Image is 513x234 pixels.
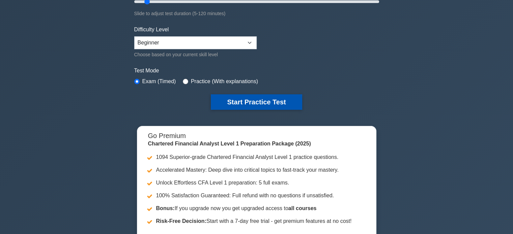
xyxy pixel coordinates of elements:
label: Difficulty Level [134,26,169,34]
div: Choose based on your current skill level [134,51,257,59]
label: Practice (With explanations) [191,77,258,86]
div: Slide to adjust test duration (5-120 minutes) [134,9,379,18]
label: Test Mode [134,67,379,75]
label: Exam (Timed) [142,77,176,86]
button: Start Practice Test [211,94,302,110]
